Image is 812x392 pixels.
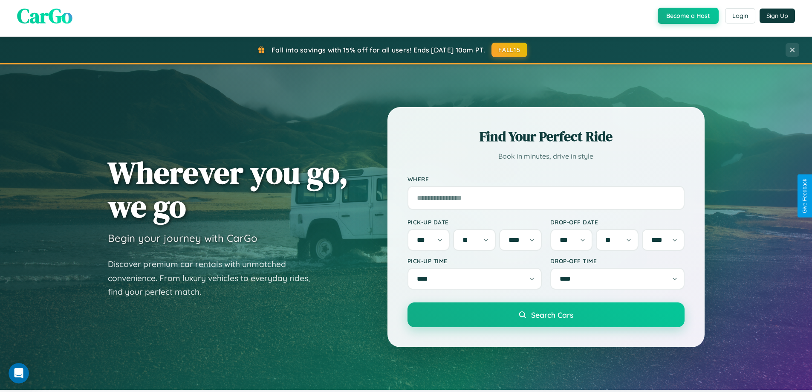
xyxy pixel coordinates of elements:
p: Book in minutes, drive in style [407,150,685,163]
button: Sign Up [760,9,795,23]
div: Give Feedback [802,179,808,213]
p: Discover premium car rentals with unmatched convenience. From luxury vehicles to everyday rides, ... [108,257,321,299]
button: Search Cars [407,302,685,327]
h2: Find Your Perfect Ride [407,127,685,146]
span: Fall into savings with 15% off for all users! Ends [DATE] 10am PT. [272,46,485,54]
iframe: Intercom live chat [9,363,29,383]
label: Where [407,175,685,183]
label: Pick-up Time [407,257,542,264]
button: FALL15 [491,43,527,57]
span: Search Cars [531,310,573,319]
h3: Begin your journey with CarGo [108,232,257,244]
h1: Wherever you go, we go [108,156,348,223]
label: Pick-up Date [407,218,542,226]
label: Drop-off Time [550,257,685,264]
button: Login [725,8,755,23]
label: Drop-off Date [550,218,685,226]
span: CarGo [17,2,72,30]
button: Become a Host [658,8,719,24]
